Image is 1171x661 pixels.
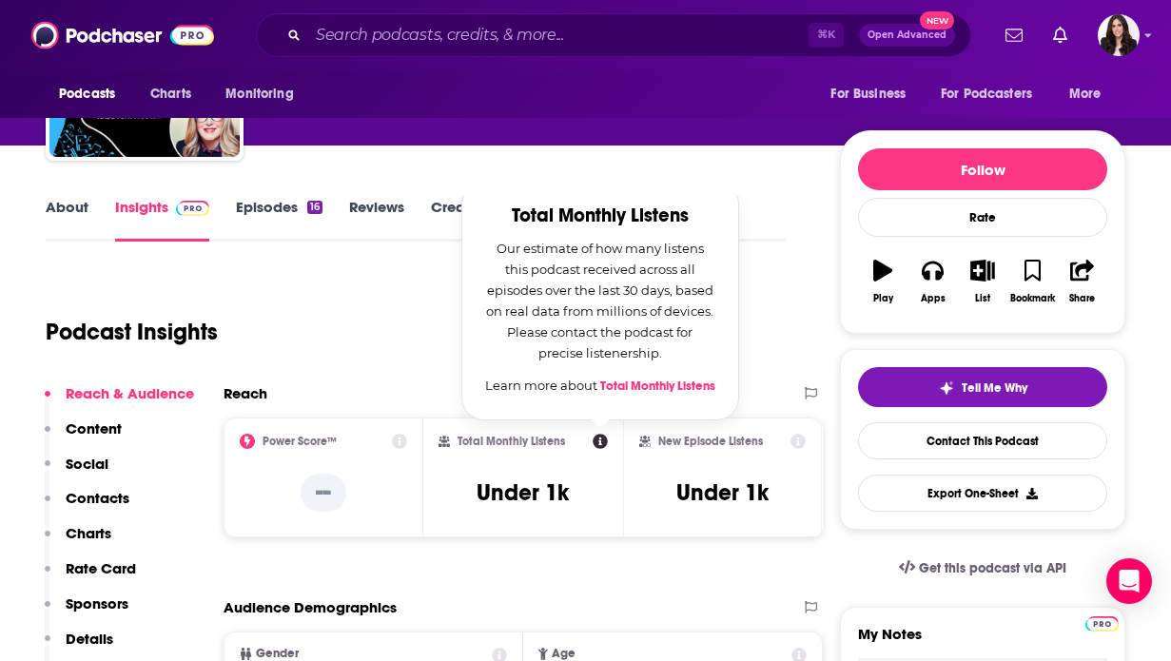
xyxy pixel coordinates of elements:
[600,379,715,394] a: Total Monthly Listens
[307,201,322,214] div: 16
[66,559,136,577] p: Rate Card
[1010,293,1055,304] div: Bookmark
[458,435,565,448] h2: Total Monthly Listens
[45,524,111,559] button: Charts
[263,435,337,448] h2: Power Score™
[809,23,844,48] span: ⌘ K
[1098,14,1140,56] img: User Profile
[1045,19,1075,51] a: Show notifications dropdown
[868,30,947,40] span: Open Advanced
[431,198,480,242] a: Credits
[858,148,1107,190] button: Follow
[908,247,957,316] button: Apps
[858,422,1107,459] a: Contact This Podcast
[45,594,128,630] button: Sponsors
[66,489,129,507] p: Contacts
[858,367,1107,407] button: tell me why sparkleTell Me Why
[919,560,1066,576] span: Get this podcast via API
[301,474,346,512] p: --
[658,435,763,448] h2: New Episode Listens
[1085,616,1119,632] img: Podchaser Pro
[676,478,769,507] h3: Under 1k
[884,545,1082,592] a: Get this podcast via API
[975,293,990,304] div: List
[256,648,299,660] span: Gender
[998,19,1030,51] a: Show notifications dropdown
[939,380,954,396] img: tell me why sparkle
[46,318,218,346] h1: Podcast Insights
[115,198,209,242] a: InsightsPodchaser Pro
[1056,76,1125,112] button: open menu
[138,76,203,112] a: Charts
[224,598,397,616] h2: Audience Demographics
[66,630,113,648] p: Details
[349,198,404,242] a: Reviews
[66,384,194,402] p: Reach & Audience
[1085,613,1119,632] a: Pro website
[830,81,906,107] span: For Business
[236,198,322,242] a: Episodes16
[66,419,122,437] p: Content
[485,375,715,397] p: Learn more about
[225,81,293,107] span: Monitoring
[256,13,971,57] div: Search podcasts, credits, & more...
[962,380,1027,396] span: Tell Me Why
[66,524,111,542] p: Charts
[45,489,129,524] button: Contacts
[59,81,115,107] span: Podcasts
[1007,247,1057,316] button: Bookmark
[31,17,214,53] img: Podchaser - Follow, Share and Rate Podcasts
[921,293,946,304] div: Apps
[552,648,576,660] span: Age
[150,81,191,107] span: Charts
[66,455,108,473] p: Social
[45,455,108,490] button: Social
[212,76,318,112] button: open menu
[45,559,136,594] button: Rate Card
[485,205,715,226] h2: Total Monthly Listens
[858,475,1107,512] button: Export One-Sheet
[958,247,1007,316] button: List
[1098,14,1140,56] span: Logged in as RebeccaShapiro
[873,293,893,304] div: Play
[1098,14,1140,56] button: Show profile menu
[485,238,715,363] p: Our estimate of how many listens this podcast received across all episodes over the last 30 days,...
[858,247,908,316] button: Play
[45,419,122,455] button: Content
[858,625,1107,658] label: My Notes
[928,76,1060,112] button: open menu
[66,594,128,612] p: Sponsors
[46,198,88,242] a: About
[477,478,569,507] h3: Under 1k
[45,384,194,419] button: Reach & Audience
[1058,247,1107,316] button: Share
[46,76,140,112] button: open menu
[858,198,1107,237] div: Rate
[224,384,267,402] h2: Reach
[1069,293,1095,304] div: Share
[817,76,929,112] button: open menu
[859,24,955,47] button: Open AdvancedNew
[308,20,809,50] input: Search podcasts, credits, & more...
[176,201,209,216] img: Podchaser Pro
[941,81,1032,107] span: For Podcasters
[1069,81,1102,107] span: More
[920,11,954,29] span: New
[1106,558,1152,604] div: Open Intercom Messenger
